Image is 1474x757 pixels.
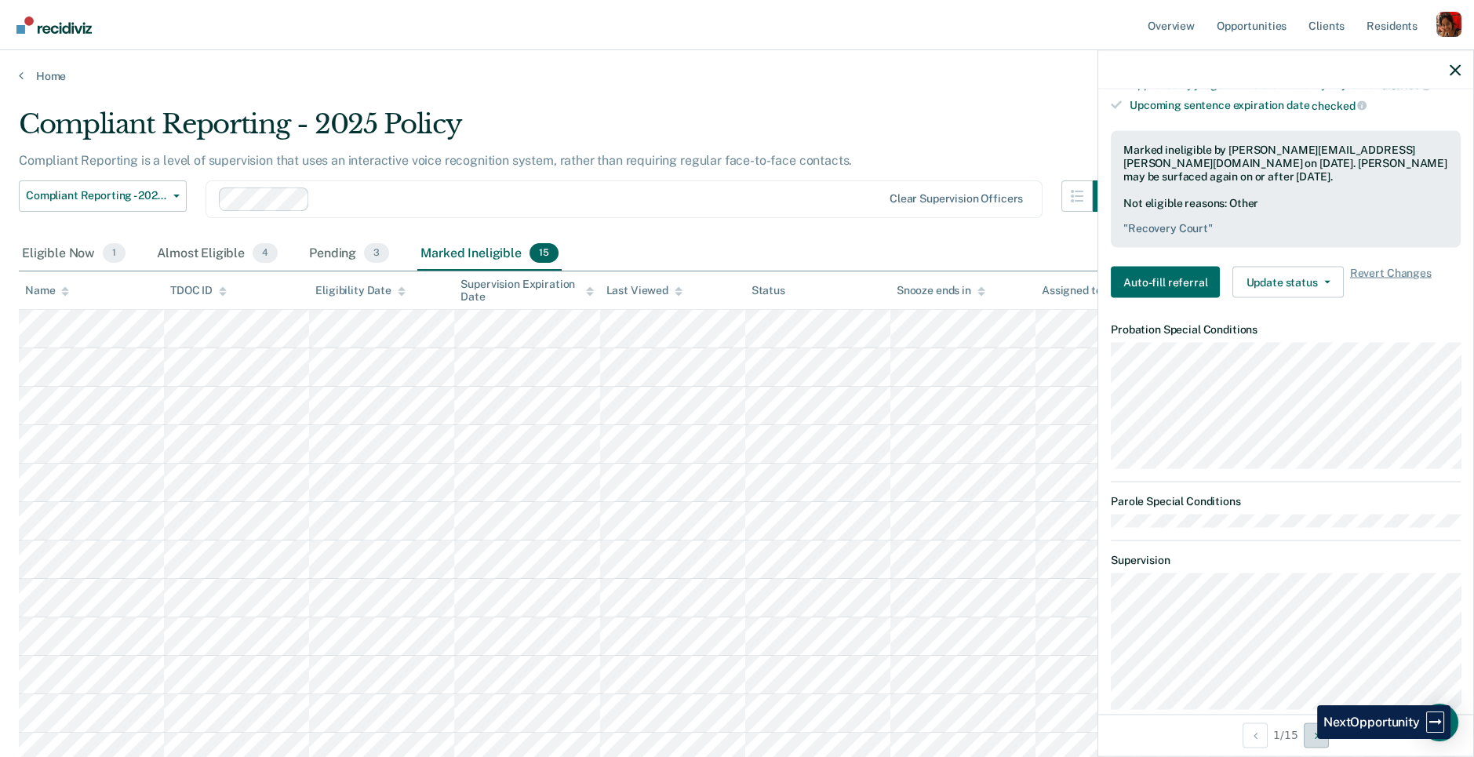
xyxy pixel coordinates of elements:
div: Eligible Now [19,237,129,271]
p: Compliant Reporting is a level of supervision that uses an interactive voice recognition system, ... [19,153,852,168]
span: Compliant Reporting - 2025 Policy [26,189,167,202]
div: 1 / 15 [1098,714,1473,755]
div: Upcoming sentence expiration date [1130,98,1461,112]
div: Assigned to [1042,284,1116,297]
div: Marked ineligible by [PERSON_NAME][EMAIL_ADDRESS][PERSON_NAME][DOMAIN_NAME] on [DATE]. [PERSON_NA... [1123,144,1448,183]
button: Profile dropdown button [1436,12,1461,37]
div: Status [752,284,785,297]
span: 4 [253,243,278,264]
div: Pending [306,237,392,271]
div: TDOC ID [170,284,227,297]
span: district [1381,79,1431,92]
a: Navigate to form link [1111,267,1226,298]
div: Compliant Reporting - 2025 Policy [19,108,1124,153]
dt: Parole Special Conditions [1111,495,1461,508]
a: Home [19,69,1455,83]
div: Almost Eligible [154,237,281,271]
dt: Probation Special Conditions [1111,323,1461,337]
div: Snooze ends in [897,284,985,297]
img: Recidiviz [16,16,92,34]
button: Auto-fill referral [1111,267,1220,298]
span: checked [1312,99,1367,111]
button: Previous Opportunity [1243,722,1268,748]
div: Not eligible reasons: Other [1123,196,1448,235]
button: Update status [1232,267,1343,298]
pre: " Recovery Court " [1123,222,1448,235]
button: Next Opportunity [1304,722,1329,748]
span: 15 [530,243,559,264]
div: Marked Ineligible [417,237,561,271]
div: Name [25,284,69,297]
div: Clear supervision officers [890,192,1023,206]
dt: Supervision [1111,553,1461,566]
div: Last Viewed [606,284,682,297]
span: 1 [103,243,126,264]
div: Eligibility Date [315,284,406,297]
span: Revert Changes [1350,267,1432,298]
span: 3 [364,243,389,264]
div: Open Intercom Messenger [1421,704,1458,741]
div: Supervision Expiration Date [460,278,593,304]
